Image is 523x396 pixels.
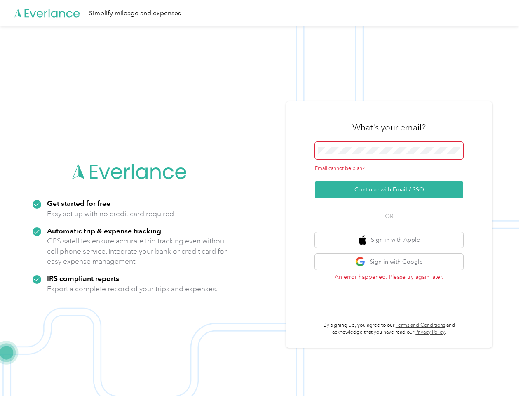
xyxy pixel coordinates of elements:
[47,284,218,294] p: Export a complete record of your trips and expenses.
[315,273,463,281] p: An error happened. Please try again later.
[396,322,445,328] a: Terms and Conditions
[47,226,161,235] strong: Automatic trip & expense tracking
[415,329,445,335] a: Privacy Policy
[315,165,463,172] div: Email cannot be blank
[315,254,463,270] button: google logoSign in with Google
[375,212,403,221] span: OR
[315,232,463,248] button: apple logoSign in with Apple
[352,122,426,133] h3: What's your email?
[315,322,463,336] p: By signing up, you agree to our and acknowledge that you have read our .
[359,235,367,245] img: apple logo
[47,209,174,219] p: Easy set up with no credit card required
[47,199,110,207] strong: Get started for free
[89,8,181,19] div: Simplify mileage and expenses
[315,181,463,198] button: Continue with Email / SSO
[355,257,366,267] img: google logo
[47,236,227,266] p: GPS satellites ensure accurate trip tracking even without cell phone service. Integrate your bank...
[47,274,119,283] strong: IRS compliant reports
